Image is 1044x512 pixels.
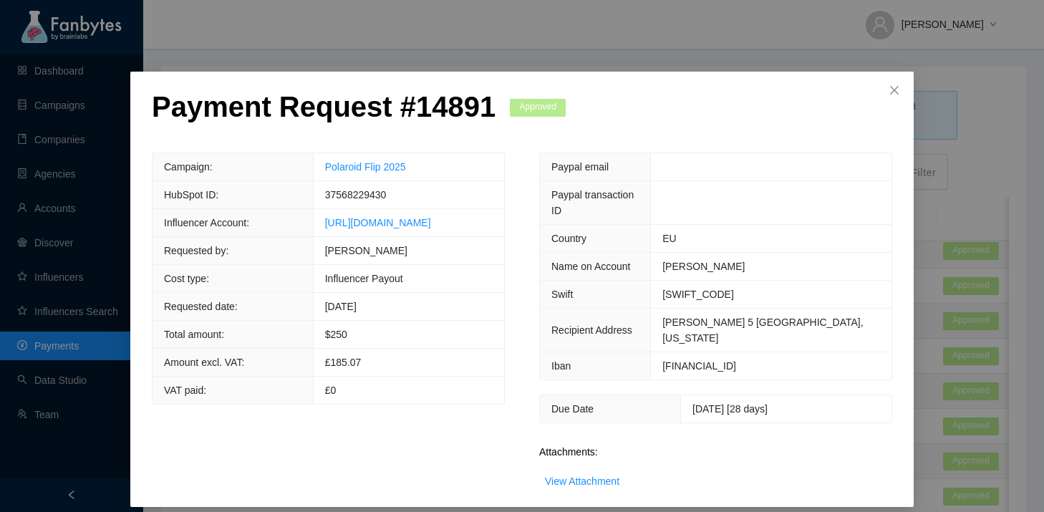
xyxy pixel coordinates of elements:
span: Recipient Address [551,324,632,336]
span: Requested by: [164,245,228,256]
span: $ 250 [325,329,347,340]
a: Polaroid Flip 2025 [325,161,406,173]
span: £185.07 [325,357,362,368]
a: [URL][DOMAIN_NAME] [325,217,431,228]
span: Paypal transaction ID [551,189,634,216]
span: [PERSON_NAME] 5 [GEOGRAPHIC_DATA], [US_STATE] [662,317,863,344]
button: Close [875,72,914,110]
span: Due Date [551,403,594,415]
span: Campaign: [164,161,213,173]
span: [SWIFT_CODE] [662,289,734,300]
span: [FINANCIAL_ID] [662,360,736,372]
span: Swift [551,289,573,300]
span: HubSpot ID: [164,189,218,201]
span: Name on Account [551,261,631,272]
span: Amount excl. VAT: [164,357,244,368]
p: Payment Request # 14891 [152,90,496,124]
span: [DATE] [28 days] [692,403,768,415]
span: EU [662,233,676,244]
span: close [889,84,900,96]
span: Influencer Account: [164,217,249,228]
span: VAT paid: [164,385,206,396]
span: [PERSON_NAME] [325,245,407,256]
span: 37568229430 [325,189,387,201]
a: View Attachment [545,475,619,487]
span: [PERSON_NAME] [662,261,745,272]
span: Country [551,233,586,244]
span: Paypal email [551,161,609,173]
span: Influencer Payout [325,273,403,284]
span: Cost type: [164,273,209,284]
span: [DATE] [325,301,357,312]
span: Total amount: [164,329,224,340]
span: Iban [551,360,571,372]
span: Approved [510,99,566,117]
span: £0 [325,385,337,396]
span: Requested date: [164,301,238,312]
